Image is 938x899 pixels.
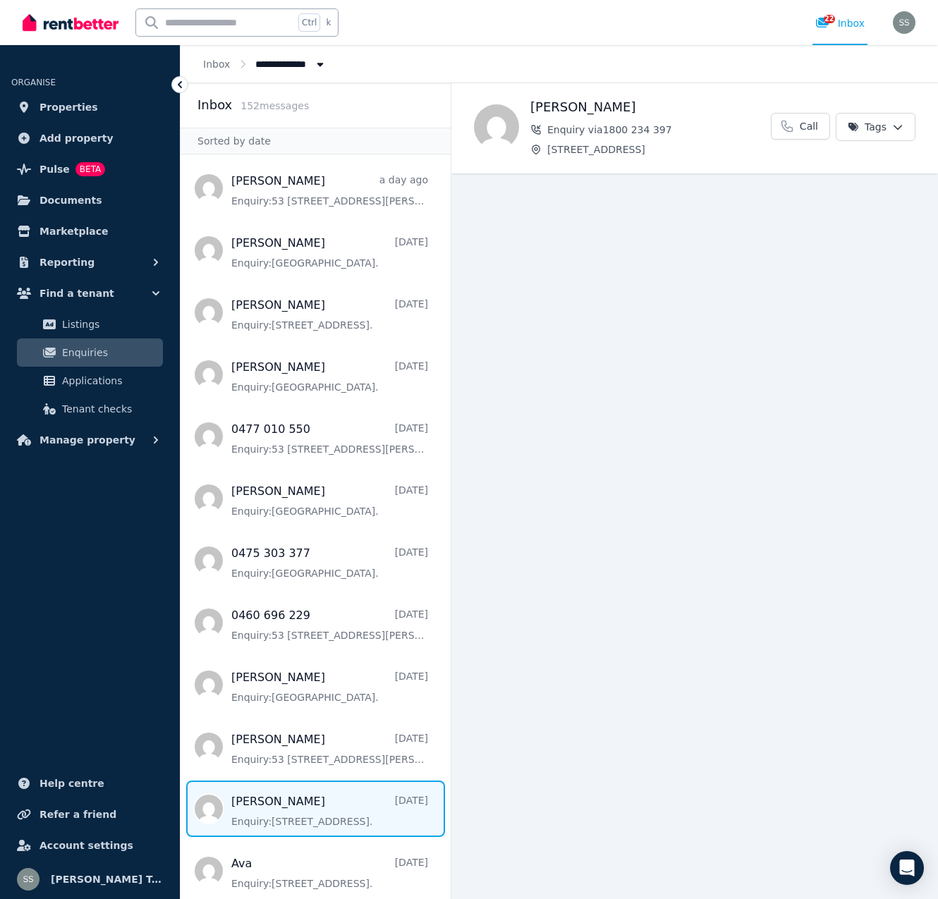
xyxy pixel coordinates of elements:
div: Sorted by date [181,128,451,154]
a: Marketplace [11,217,169,245]
button: Find a tenant [11,279,169,307]
span: Listings [62,316,157,333]
a: [PERSON_NAME][DATE]Enquiry:53 [STREET_ADDRESS][PERSON_NAME]. [231,731,428,766]
a: Documents [11,186,169,214]
img: RentBetter [23,12,118,33]
img: Sue Seivers Total Real Estate [17,868,39,891]
span: 152 message s [240,100,309,111]
nav: Breadcrumb [181,45,350,82]
a: 0460 696 229[DATE]Enquiry:53 [STREET_ADDRESS][PERSON_NAME]. [231,607,428,642]
a: [PERSON_NAME][DATE]Enquiry:[GEOGRAPHIC_DATA]. [231,483,428,518]
a: Properties [11,93,169,121]
span: BETA [75,162,105,176]
div: Inbox [815,16,865,30]
button: Tags [836,113,915,141]
img: Sue Seivers Total Real Estate [893,11,915,34]
span: 22 [824,15,835,23]
div: Open Intercom Messenger [890,851,924,885]
span: [STREET_ADDRESS] [547,142,771,157]
span: Documents [39,192,102,209]
span: Marketplace [39,223,108,240]
span: Manage property [39,432,135,448]
button: Reporting [11,248,169,276]
span: ORGANISE [11,78,56,87]
span: Account settings [39,837,133,854]
a: [PERSON_NAME][DATE]Enquiry:[GEOGRAPHIC_DATA]. [231,669,428,704]
span: k [326,17,331,28]
a: Applications [17,367,163,395]
a: Account settings [11,831,169,860]
span: Enquiries [62,344,157,361]
a: Call [771,113,830,140]
span: [PERSON_NAME] Total Real Estate [51,871,163,888]
span: Ctrl [298,13,320,32]
a: Enquiries [17,338,163,367]
a: [PERSON_NAME][DATE]Enquiry:[STREET_ADDRESS]. [231,793,428,828]
a: PulseBETA [11,155,169,183]
a: Tenant checks [17,395,163,423]
span: Tags [848,120,887,134]
a: Add property [11,124,169,152]
span: Help centre [39,775,104,792]
a: 0477 010 550[DATE]Enquiry:53 [STREET_ADDRESS][PERSON_NAME]. [231,421,428,456]
span: Properties [39,99,98,116]
a: 0475 303 377[DATE]Enquiry:[GEOGRAPHIC_DATA]. [231,545,428,580]
span: Enquiry via 1800 234 397 [547,123,771,137]
a: [PERSON_NAME][DATE]Enquiry:[GEOGRAPHIC_DATA]. [231,359,428,394]
img: Ava-Rosa [474,104,519,149]
span: Applications [62,372,157,389]
span: Find a tenant [39,285,114,302]
span: Call [800,119,818,133]
span: Refer a friend [39,806,116,823]
span: Reporting [39,254,95,271]
a: Listings [17,310,163,338]
a: Refer a friend [11,800,169,828]
h2: Inbox [197,95,232,115]
a: [PERSON_NAME][DATE]Enquiry:[STREET_ADDRESS]. [231,297,428,332]
a: Ava[DATE]Enquiry:[STREET_ADDRESS]. [231,855,428,891]
span: Pulse [39,161,70,178]
button: Manage property [11,426,169,454]
a: [PERSON_NAME][DATE]Enquiry:[GEOGRAPHIC_DATA]. [231,235,428,270]
a: [PERSON_NAME]a day agoEnquiry:53 [STREET_ADDRESS][PERSON_NAME]. [231,173,428,208]
span: Tenant checks [62,400,157,417]
a: Help centre [11,769,169,797]
a: Inbox [203,59,230,70]
span: Add property [39,130,114,147]
h1: [PERSON_NAME] [530,97,771,117]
